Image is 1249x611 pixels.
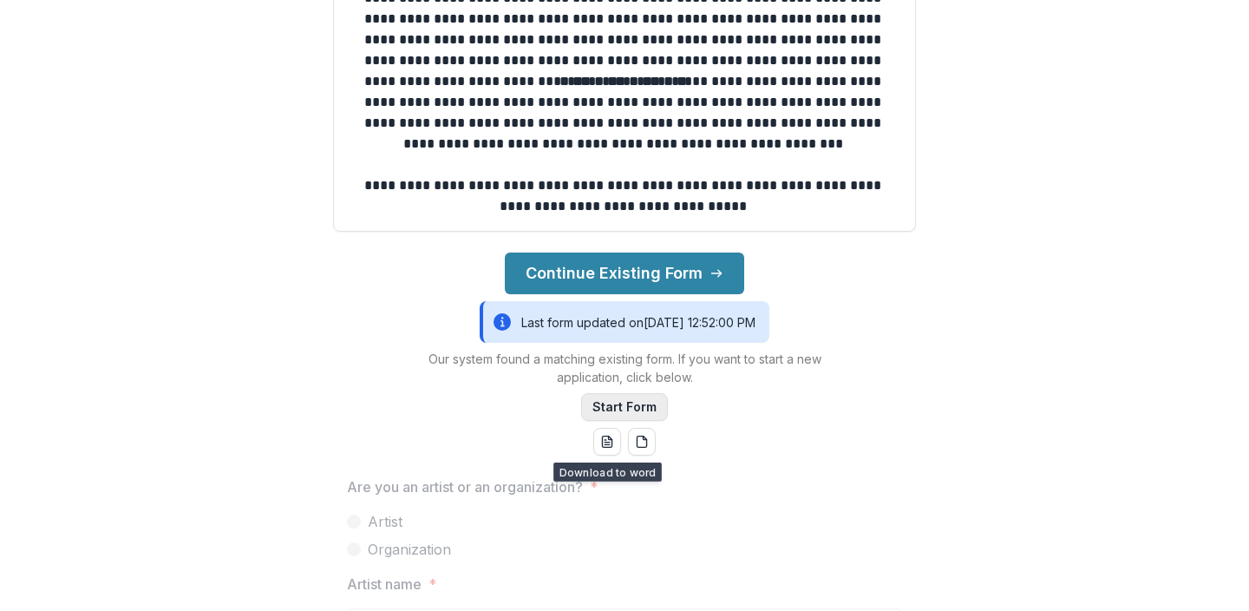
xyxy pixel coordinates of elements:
[347,574,422,595] p: Artist name
[347,476,583,497] p: Are you an artist or an organization?
[593,428,621,456] button: word-download
[505,253,744,294] button: Continue Existing Form
[368,511,402,532] span: Artist
[581,393,668,421] button: Start Form
[480,301,769,343] div: Last form updated on [DATE] 12:52:00 PM
[368,539,451,560] span: Organization
[408,350,841,386] p: Our system found a matching existing form. If you want to start a new application, click below.
[628,428,656,456] button: pdf-download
